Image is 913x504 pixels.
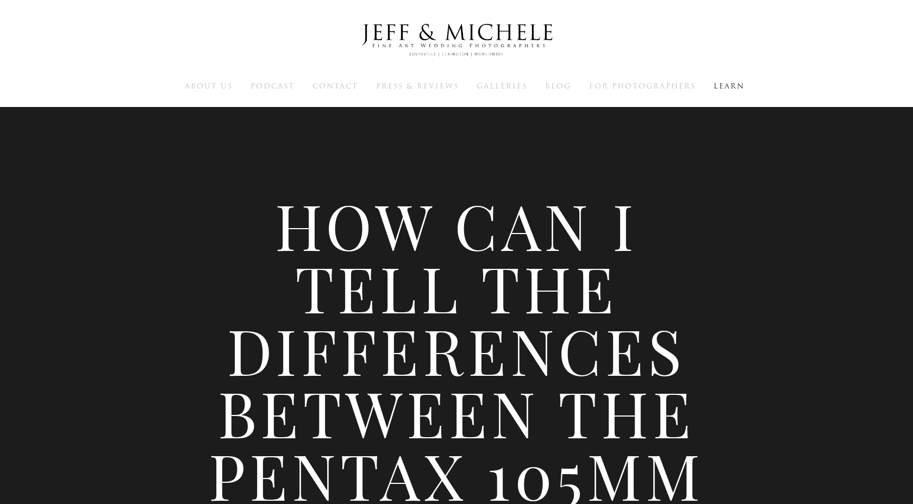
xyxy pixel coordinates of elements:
a: Contact [312,81,358,91]
a: For Photographers [589,81,696,91]
a: About Us [185,81,233,91]
a: Blog [545,81,571,91]
a: Podcast [251,81,295,91]
a: Learn [714,81,745,91]
a: Press & Reviews [376,81,459,91]
a: Galleries [477,81,527,91]
img: Louisville Wedding Photographers - Jeff & Michele Wedding Photographers [348,14,565,67]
